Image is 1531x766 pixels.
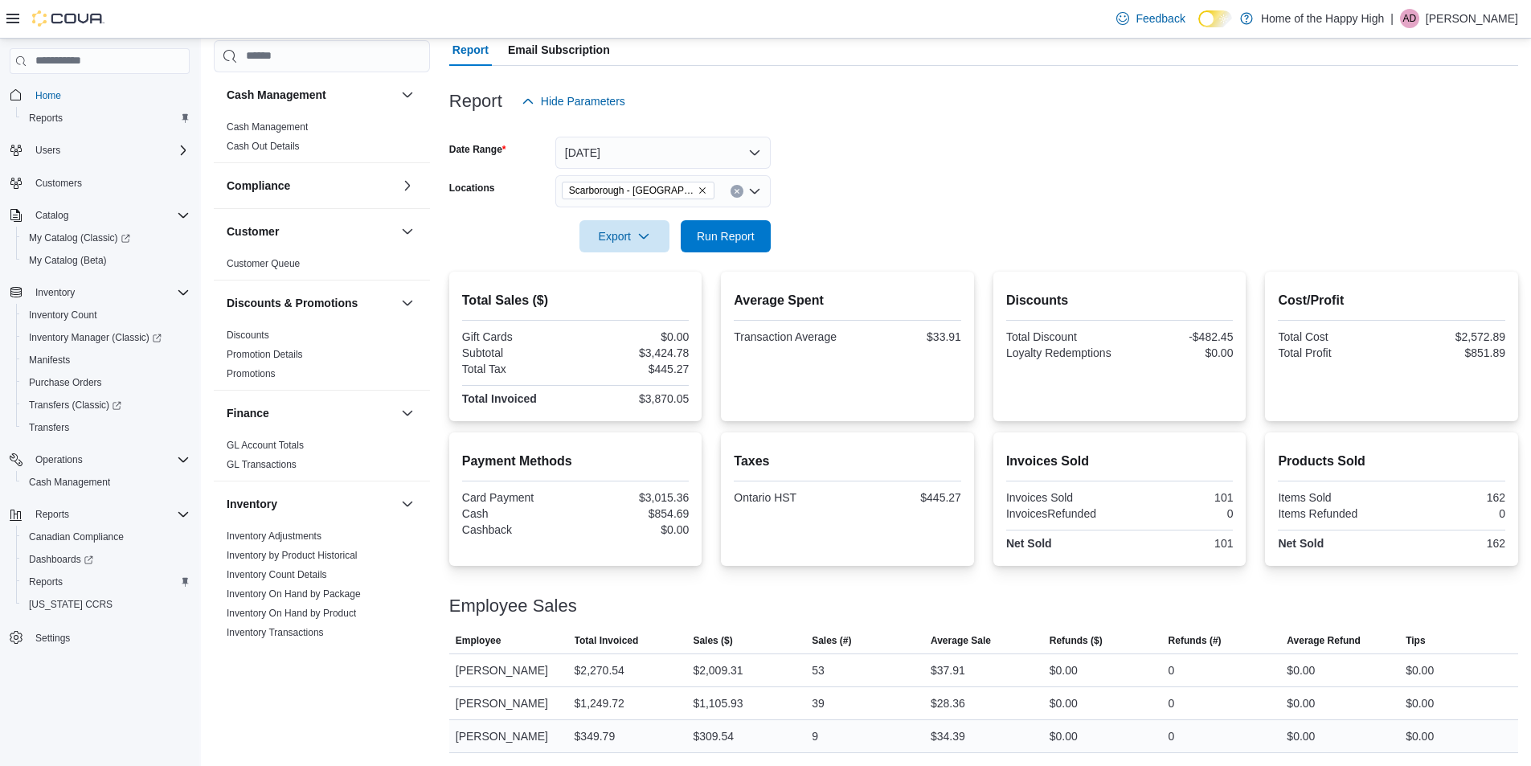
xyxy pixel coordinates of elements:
[462,452,690,471] h2: Payment Methods
[29,505,76,524] button: Reports
[1006,537,1052,550] strong: Net Sold
[23,418,76,437] a: Transfers
[227,178,395,194] button: Compliance
[579,523,689,536] div: $0.00
[227,257,300,270] span: Customer Queue
[35,453,83,466] span: Operations
[227,627,324,638] a: Inventory Transactions
[1123,537,1233,550] div: 101
[227,550,358,561] a: Inventory by Product Historical
[579,330,689,343] div: $0.00
[227,258,300,269] a: Customer Queue
[589,220,660,252] span: Export
[1395,491,1505,504] div: 162
[731,185,743,198] button: Clear input
[29,331,162,344] span: Inventory Manager (Classic)
[227,530,321,542] a: Inventory Adjustments
[3,139,196,162] button: Users
[579,346,689,359] div: $3,424.78
[23,251,190,270] span: My Catalog (Beta)
[3,503,196,526] button: Reports
[3,84,196,107] button: Home
[3,171,196,195] button: Customers
[23,328,190,347] span: Inventory Manager (Classic)
[29,476,110,489] span: Cash Management
[734,491,844,504] div: Ontario HST
[227,405,395,421] button: Finance
[29,206,75,225] button: Catalog
[693,634,732,647] span: Sales ($)
[227,121,308,133] span: Cash Management
[1403,9,1417,28] span: AD
[579,220,669,252] button: Export
[227,140,300,153] span: Cash Out Details
[227,458,297,471] span: GL Transactions
[214,436,430,481] div: Finance
[227,496,277,512] h3: Inventory
[1006,491,1116,504] div: Invoices Sold
[1395,330,1505,343] div: $2,572.89
[16,326,196,349] a: Inventory Manager (Classic)
[931,694,965,713] div: $28.36
[29,553,93,566] span: Dashboards
[812,727,818,746] div: 9
[693,694,743,713] div: $1,105.93
[29,376,102,389] span: Purchase Orders
[812,694,825,713] div: 39
[1406,634,1425,647] span: Tips
[449,720,568,752] div: [PERSON_NAME]
[23,572,190,592] span: Reports
[1123,491,1233,504] div: 101
[449,92,502,111] h3: Report
[1169,634,1222,647] span: Refunds (#)
[812,661,825,680] div: 53
[562,182,714,199] span: Scarborough - Morningside Crossing - Fire & Flower
[1136,10,1185,27] span: Feedback
[462,491,572,504] div: Card Payment
[1006,452,1234,471] h2: Invoices Sold
[29,206,190,225] span: Catalog
[227,645,297,658] span: Package Details
[1123,330,1233,343] div: -$482.45
[452,34,489,66] span: Report
[23,109,69,128] a: Reports
[23,350,190,370] span: Manifests
[1006,330,1116,343] div: Total Discount
[812,634,851,647] span: Sales (#)
[29,450,89,469] button: Operations
[35,632,70,645] span: Settings
[227,569,327,580] a: Inventory Count Details
[449,143,506,156] label: Date Range
[1261,9,1384,28] p: Home of the Happy High
[1198,10,1232,27] input: Dark Mode
[227,368,276,379] a: Promotions
[398,403,417,423] button: Finance
[227,440,304,451] a: GL Account Totals
[575,694,624,713] div: $1,249.72
[29,174,88,193] a: Customers
[579,507,689,520] div: $854.69
[214,526,430,764] div: Inventory
[227,439,304,452] span: GL Account Totals
[227,295,358,311] h3: Discounts & Promotions
[29,112,63,125] span: Reports
[931,634,991,647] span: Average Sale
[449,654,568,686] div: [PERSON_NAME]
[29,86,68,105] a: Home
[23,228,137,248] a: My Catalog (Classic)
[398,222,417,241] button: Customer
[23,373,190,392] span: Purchase Orders
[1287,634,1361,647] span: Average Refund
[1287,661,1315,680] div: $0.00
[1169,661,1175,680] div: 0
[1110,2,1191,35] a: Feedback
[931,727,965,746] div: $34.39
[1287,727,1315,746] div: $0.00
[579,491,689,504] div: $3,015.36
[398,293,417,313] button: Discounts & Promotions
[23,109,190,128] span: Reports
[29,354,70,367] span: Manifests
[693,661,743,680] div: $2,009.31
[734,291,961,310] h2: Average Spent
[29,254,107,267] span: My Catalog (Beta)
